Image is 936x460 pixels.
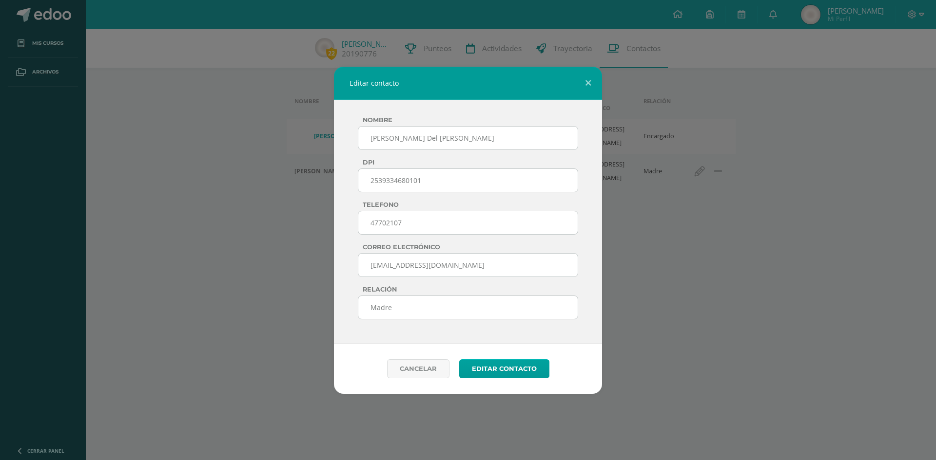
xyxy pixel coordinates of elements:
label: Relación [363,286,578,293]
input: Relationship [358,295,578,319]
button: editar contacto [459,359,549,378]
button: Close (Esc) [574,67,602,100]
label: Telefono [363,201,578,208]
a: Cancelar [387,359,449,378]
label: DPI [363,159,578,166]
input: Name [358,126,578,150]
label: Nombre [363,116,578,124]
label: Correo electrónico [363,243,578,251]
div: Editar contacto [334,67,602,100]
input: Email [358,253,578,277]
input: Personal document number [358,168,578,192]
input: Phone [358,211,578,235]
